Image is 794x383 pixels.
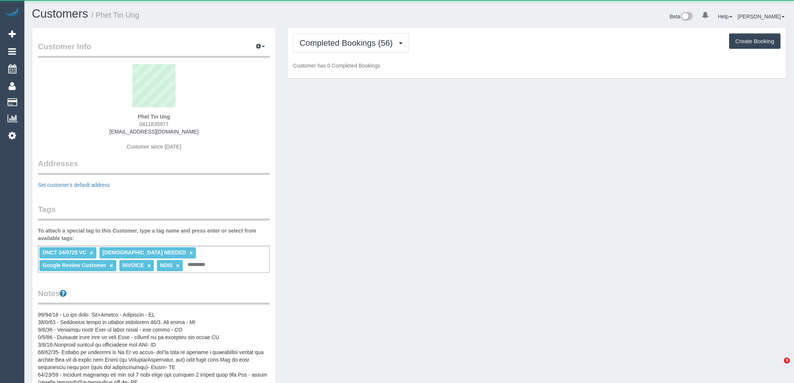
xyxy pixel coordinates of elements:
label: To attach a special tag to this Customer, type a tag name and press enter or select from availabl... [38,227,270,242]
span: INVOICE [122,262,144,268]
button: Completed Bookings (56) [293,33,409,53]
a: Beta [670,14,693,20]
button: Create Booking [729,33,780,49]
span: 0411835977 [139,121,168,127]
a: Help [718,14,732,20]
p: Customer has 0 Completed Bookings [293,62,780,69]
span: DNCT 24/0725 VC [42,249,86,255]
a: Set customer's default address [38,182,110,188]
a: Customers [32,7,88,20]
img: Automaid Logo [5,8,20,18]
a: × [110,263,113,269]
strong: Phet Tin Ung [138,114,170,120]
a: × [176,263,179,269]
span: Completed Bookings (56) [299,38,396,48]
legend: Customer Info [38,41,270,58]
a: × [147,263,150,269]
span: 3 [784,357,790,363]
iframe: Intercom live chat [768,357,786,375]
a: [EMAIL_ADDRESS][DOMAIN_NAME] [110,129,198,135]
img: New interface [680,12,693,22]
legend: Tags [38,204,270,221]
a: × [90,250,93,256]
small: / Phet Tin Ung [92,11,140,19]
span: NDIS [160,262,173,268]
legend: Notes [38,288,270,305]
a: [PERSON_NAME] [738,14,785,20]
span: Customer since [DATE] [127,144,181,150]
span: Google Review Customer [42,262,106,268]
span: [DEMOGRAPHIC_DATA] NEEDED [102,249,186,255]
a: × [189,250,193,256]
